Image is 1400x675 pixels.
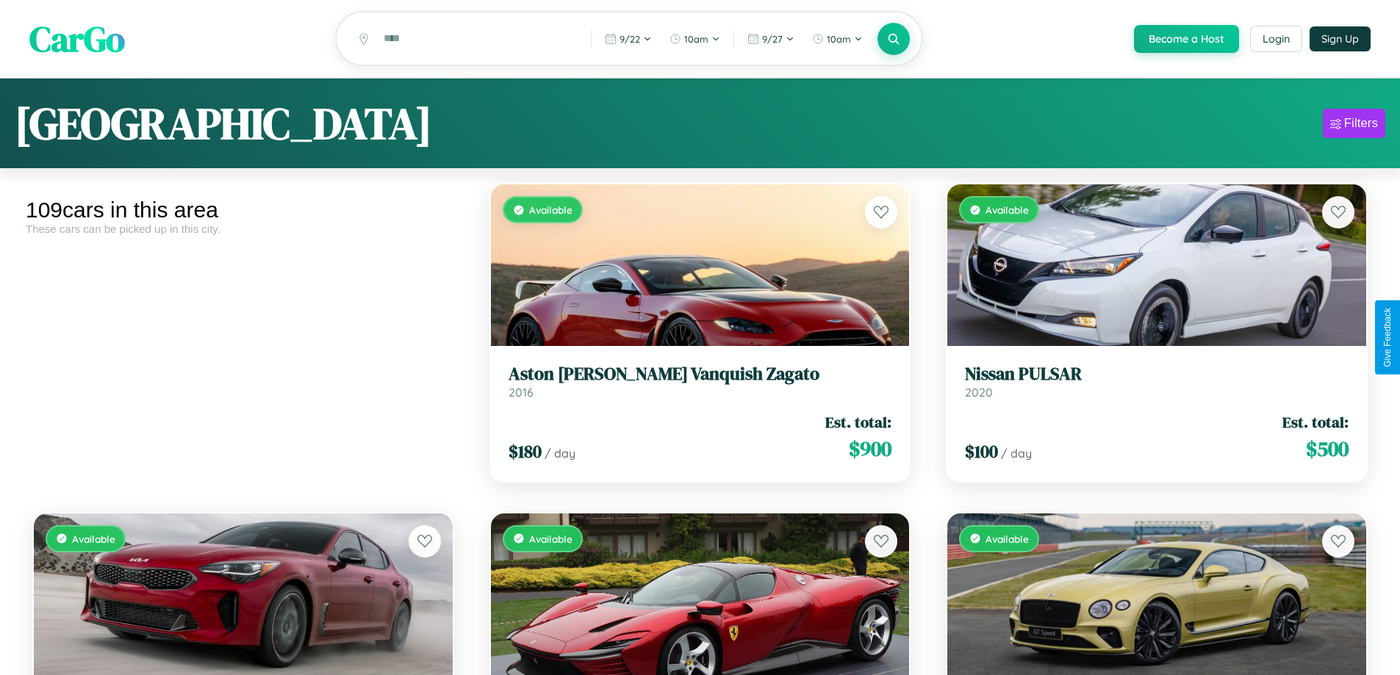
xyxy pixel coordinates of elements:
[1310,26,1371,51] button: Sign Up
[662,27,728,51] button: 10am
[965,364,1349,385] h3: Nissan PULSAR
[762,33,783,45] span: 9 / 27
[1306,434,1349,463] span: $ 500
[740,27,802,51] button: 9/27
[72,533,115,545] span: Available
[965,364,1349,400] a: Nissan PULSAR2020
[509,439,542,463] span: $ 180
[509,385,534,400] span: 2016
[529,533,572,545] span: Available
[986,203,1029,216] span: Available
[1323,109,1385,138] button: Filters
[965,439,998,463] span: $ 100
[986,533,1029,545] span: Available
[545,446,575,461] span: / day
[1344,116,1378,131] div: Filters
[509,364,892,385] h3: Aston [PERSON_NAME] Vanquish Zagato
[620,33,640,45] span: 9 / 22
[1382,308,1393,367] div: Give Feedback
[29,15,125,63] span: CarGo
[26,198,461,223] div: 109 cars in this area
[26,223,461,235] div: These cars can be picked up in this city.
[965,385,993,400] span: 2020
[529,203,572,216] span: Available
[849,434,891,463] span: $ 900
[684,33,708,45] span: 10am
[1134,25,1239,53] button: Become a Host
[827,33,851,45] span: 10am
[1282,411,1349,433] span: Est. total:
[509,364,892,400] a: Aston [PERSON_NAME] Vanquish Zagato2016
[825,411,891,433] span: Est. total:
[15,93,432,154] h1: [GEOGRAPHIC_DATA]
[805,27,870,51] button: 10am
[1001,446,1032,461] span: / day
[1250,26,1302,52] button: Login
[597,27,659,51] button: 9/22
